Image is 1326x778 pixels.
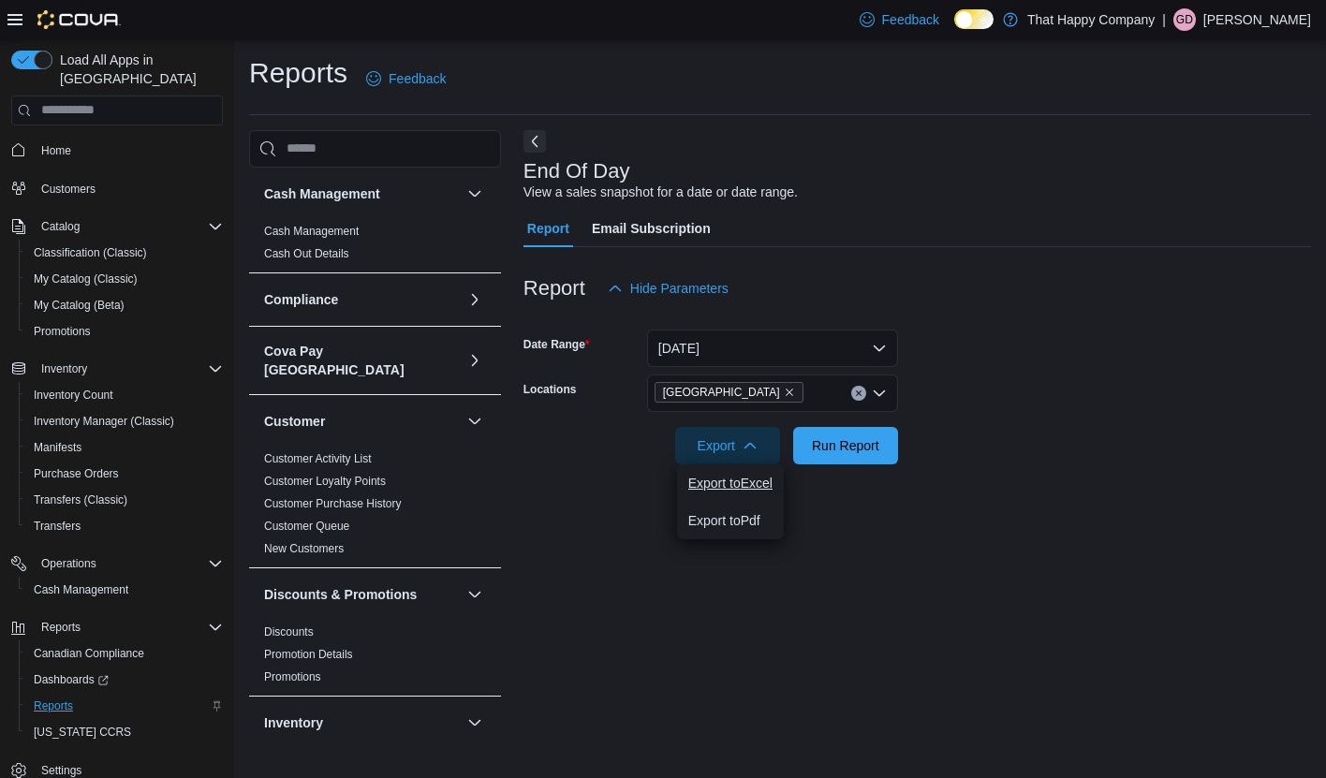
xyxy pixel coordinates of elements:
[793,427,898,464] button: Run Report
[41,763,81,778] span: Settings
[19,719,230,745] button: [US_STATE] CCRS
[851,386,866,401] button: Clear input
[1203,8,1311,31] p: [PERSON_NAME]
[26,462,126,485] a: Purchase Orders
[37,10,121,29] img: Cova
[19,266,230,292] button: My Catalog (Classic)
[812,436,879,455] span: Run Report
[19,461,230,487] button: Purchase Orders
[464,288,486,311] button: Compliance
[26,489,135,511] a: Transfers (Classic)
[26,410,182,433] a: Inventory Manager (Classic)
[26,489,223,511] span: Transfers (Classic)
[34,552,104,575] button: Operations
[34,519,81,534] span: Transfers
[34,358,95,380] button: Inventory
[264,520,349,533] a: Customer Queue
[264,519,349,534] span: Customer Queue
[882,10,939,29] span: Feedback
[264,342,460,379] button: Cova Pay [GEOGRAPHIC_DATA]
[26,294,132,316] a: My Catalog (Beta)
[26,515,223,537] span: Transfers
[4,213,230,240] button: Catalog
[872,386,887,401] button: Open list of options
[264,648,353,661] a: Promotion Details
[26,436,223,459] span: Manifests
[26,320,223,343] span: Promotions
[19,487,230,513] button: Transfers (Classic)
[41,620,81,635] span: Reports
[26,579,223,601] span: Cash Management
[19,382,230,408] button: Inventory Count
[264,624,314,639] span: Discounts
[26,384,121,406] a: Inventory Count
[630,279,729,298] span: Hide Parameters
[41,219,80,234] span: Catalog
[34,139,79,162] a: Home
[954,9,994,29] input: Dark Mode
[26,721,139,743] a: [US_STATE] CCRS
[26,268,145,290] a: My Catalog (Classic)
[264,474,386,489] span: Customer Loyalty Points
[464,583,486,606] button: Discounts & Promotions
[852,1,947,38] a: Feedback
[523,183,798,202] div: View a sales snapshot for a date or date range.
[34,582,128,597] span: Cash Management
[26,294,223,316] span: My Catalog (Beta)
[41,361,87,376] span: Inventory
[523,130,546,153] button: Next
[264,625,314,639] a: Discounts
[34,414,174,429] span: Inventory Manager (Classic)
[464,410,486,433] button: Customer
[26,320,98,343] a: Promotions
[4,137,230,164] button: Home
[523,277,585,300] h3: Report
[264,585,417,604] h3: Discounts & Promotions
[26,436,89,459] a: Manifests
[34,466,119,481] span: Purchase Orders
[523,160,630,183] h3: End Of Day
[19,434,230,461] button: Manifests
[34,616,88,639] button: Reports
[26,579,136,601] a: Cash Management
[19,693,230,719] button: Reports
[663,383,780,402] span: [GEOGRAPHIC_DATA]
[264,412,460,431] button: Customer
[19,640,230,667] button: Canadian Compliance
[26,668,116,691] a: Dashboards
[34,358,223,380] span: Inventory
[26,721,223,743] span: Washington CCRS
[19,292,230,318] button: My Catalog (Beta)
[264,246,349,261] span: Cash Out Details
[686,427,769,464] span: Export
[592,210,711,247] span: Email Subscription
[26,384,223,406] span: Inventory Count
[26,695,81,717] a: Reports
[264,224,359,239] span: Cash Management
[677,502,784,539] button: Export toPdf
[41,182,96,197] span: Customers
[26,242,155,264] a: Classification (Classic)
[688,513,773,528] span: Export to Pdf
[26,268,223,290] span: My Catalog (Classic)
[264,225,359,238] a: Cash Management
[34,178,103,200] a: Customers
[464,712,486,734] button: Inventory
[34,324,91,339] span: Promotions
[600,270,736,307] button: Hide Parameters
[19,577,230,603] button: Cash Management
[264,713,460,732] button: Inventory
[264,669,321,684] span: Promotions
[264,541,344,556] span: New Customers
[26,642,223,665] span: Canadian Compliance
[34,139,223,162] span: Home
[34,215,223,238] span: Catalog
[41,143,71,158] span: Home
[1027,8,1155,31] p: That Happy Company
[249,621,501,696] div: Discounts & Promotions
[34,492,127,507] span: Transfers (Classic)
[527,210,569,247] span: Report
[523,337,590,352] label: Date Range
[249,448,501,567] div: Customer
